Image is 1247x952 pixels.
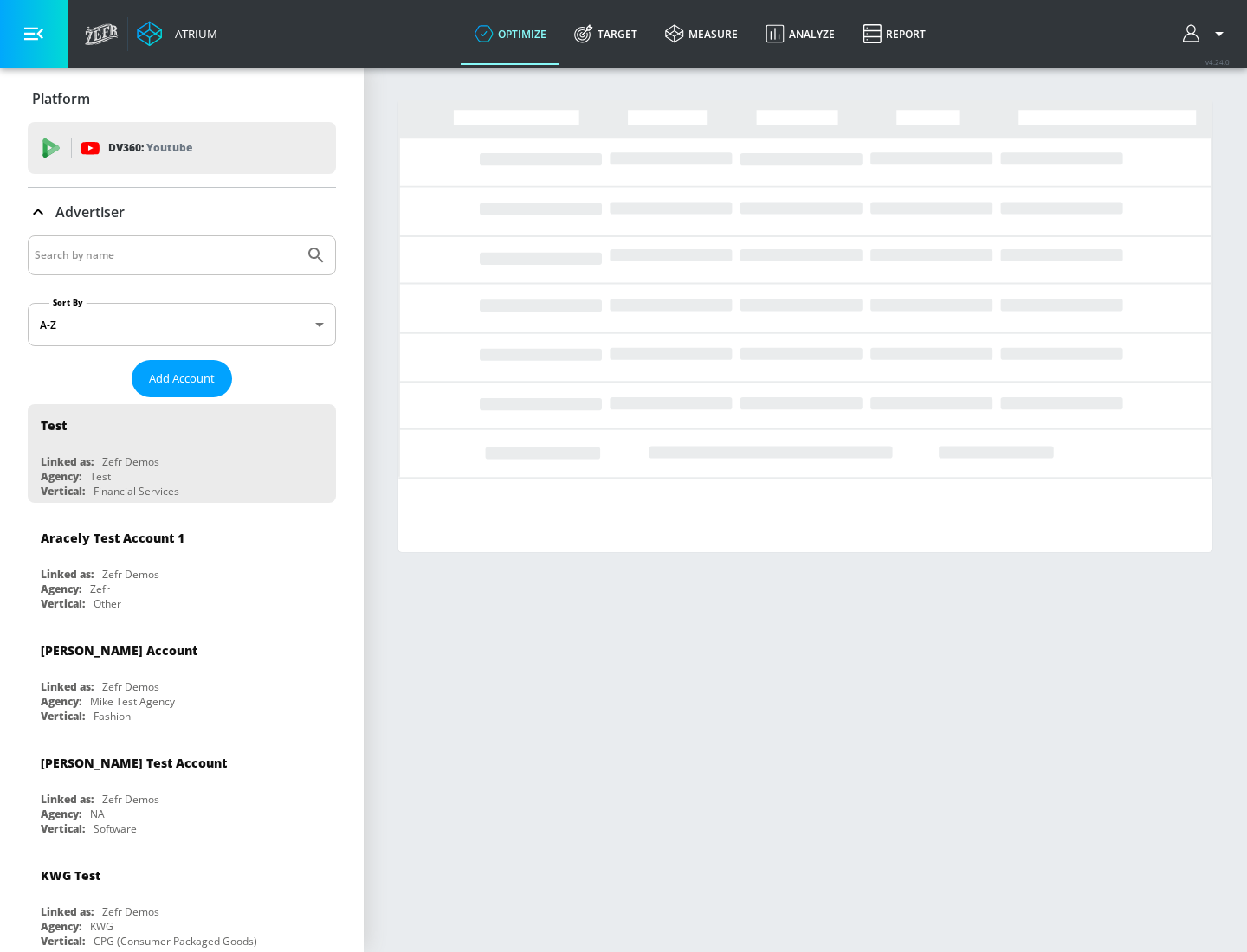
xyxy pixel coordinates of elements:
div: Advertiser [28,188,336,236]
p: DV360: [108,138,192,158]
div: [PERSON_NAME] Account [41,642,197,659]
div: Atrium [168,26,217,42]
div: TestLinked as:Zefr DemosAgency:TestVertical:Financial Services [28,404,336,503]
div: [PERSON_NAME] Test Account [41,755,227,771]
div: Platform [28,74,336,123]
div: Agency: [41,807,81,821]
div: Other [94,596,121,611]
div: Zefr Demos [102,567,159,582]
div: Aracely Test Account 1Linked as:Zefr DemosAgency:ZefrVertical:Other [28,517,336,615]
div: [PERSON_NAME] AccountLinked as:Zefr DemosAgency:Mike Test AgencyVertical:Fashion [28,629,336,728]
div: Vertical: [41,934,85,949]
div: A-Z [28,303,336,346]
div: Agency: [41,582,81,596]
a: Target [560,3,651,65]
div: Test [41,417,67,434]
div: Agency: [41,469,81,484]
div: CPG (Consumer Packaged Goods) [94,934,257,949]
div: Vertical: [41,821,85,836]
a: optimize [461,3,560,65]
div: Zefr Demos [102,792,159,807]
div: Zefr [90,582,110,596]
div: Linked as: [41,792,94,807]
p: Youtube [146,138,192,157]
label: Sort By [49,297,87,308]
div: Linked as: [41,904,94,919]
a: Analyze [752,3,849,65]
div: [PERSON_NAME] Test AccountLinked as:Zefr DemosAgency:NAVertical:Software [28,742,336,840]
div: KWG [90,919,113,934]
div: Aracely Test Account 1 [41,530,184,546]
div: Zefr Demos [102,904,159,919]
input: Search by name [35,244,297,267]
div: Zefr Demos [102,454,159,469]
span: Add Account [149,369,215,389]
div: Linked as: [41,454,94,469]
div: Zefr Demos [102,679,159,694]
p: Platform [32,89,90,108]
div: DV360: Youtube [28,122,336,174]
div: Fashion [94,709,131,724]
div: Vertical: [41,596,85,611]
div: KWG Test [41,867,100,884]
span: v 4.24.0 [1205,57,1230,67]
div: Agency: [41,694,81,709]
div: Linked as: [41,679,94,694]
a: measure [651,3,752,65]
div: Financial Services [94,484,179,499]
div: Vertical: [41,709,85,724]
div: Linked as: [41,567,94,582]
div: Agency: [41,919,81,934]
div: Vertical: [41,484,85,499]
div: Mike Test Agency [90,694,175,709]
a: Atrium [137,21,217,47]
p: Advertiser [55,203,125,222]
div: Software [94,821,137,836]
div: NA [90,807,105,821]
div: Test [90,469,111,484]
button: Add Account [132,360,232,397]
a: Report [849,3,940,65]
